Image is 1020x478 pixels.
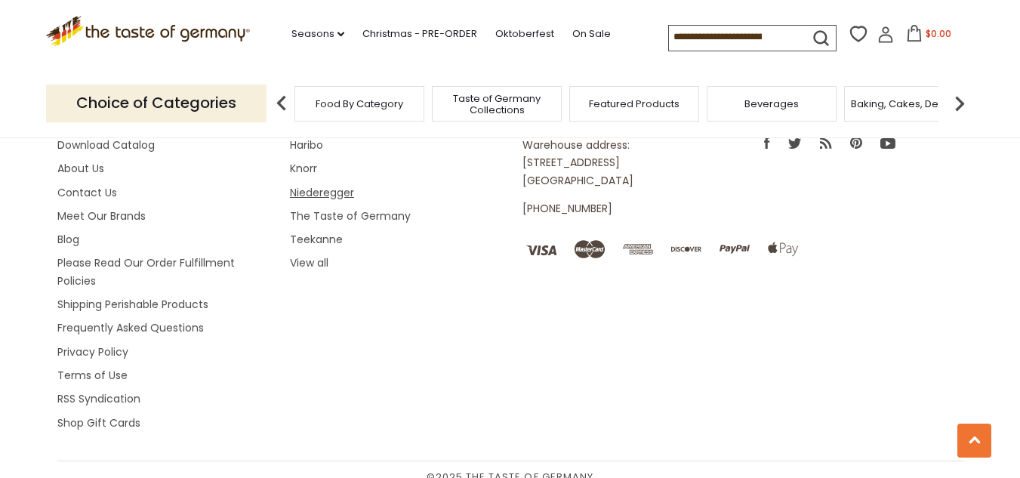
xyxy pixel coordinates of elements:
a: View all [290,255,328,270]
a: Shop Gift Cards [57,415,140,430]
a: Privacy Policy [57,344,128,359]
a: Meet Our Brands [57,208,146,224]
a: About Us [57,161,104,176]
a: Download Catalog [57,137,155,153]
p: Choice of Categories [46,85,267,122]
a: RSS Syndication [57,391,140,406]
a: Blog [57,232,79,247]
a: Please Read Our Order Fulfillment Policies [57,255,235,288]
a: Haribo [290,137,323,153]
a: Terms of Use [57,368,128,383]
a: Featured Products [589,98,679,109]
span: $0.00 [926,27,951,40]
a: The Taste of Germany [290,208,411,224]
a: Niederegger [290,185,354,200]
a: Teekanne [290,232,343,247]
a: Shipping Perishable Products [57,297,208,312]
p: Warehouse address: [STREET_ADDRESS] [GEOGRAPHIC_DATA] [522,137,695,190]
a: Contact Us [57,185,117,200]
a: Oktoberfest [495,26,554,42]
a: Frequently Asked Questions [57,320,204,335]
a: Seasons [291,26,344,42]
button: $0.00 [897,25,961,48]
a: Beverages [744,98,799,109]
a: On Sale [572,26,611,42]
img: next arrow [945,88,975,119]
a: Taste of Germany Collections [436,93,557,116]
p: [PHONE_NUMBER] [522,200,695,217]
a: Food By Category [316,98,403,109]
a: Christmas - PRE-ORDER [362,26,477,42]
img: previous arrow [267,88,297,119]
a: Knorr [290,161,317,176]
a: Baking, Cakes, Desserts [851,98,968,109]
